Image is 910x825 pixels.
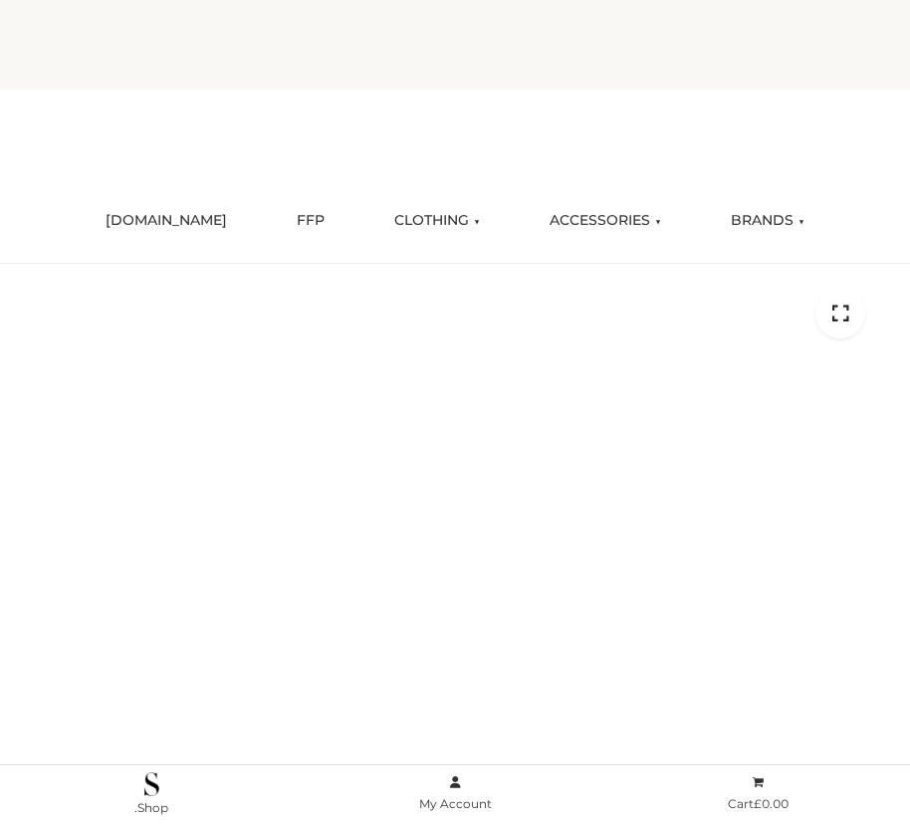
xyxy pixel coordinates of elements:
span: Cart [728,796,789,811]
a: Cart£0.00 [606,771,910,816]
a: CLOTHING [379,199,495,243]
a: FFP [282,199,340,243]
bdi: 0.00 [754,796,789,811]
span: .Shop [134,800,168,815]
span: My Account [419,796,492,811]
a: ACCESSORIES [535,199,676,243]
span: £ [754,796,762,811]
a: My Account [304,771,607,816]
a: [DOMAIN_NAME] [91,199,242,243]
img: .Shop [144,772,159,796]
a: BRANDS [716,199,819,243]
